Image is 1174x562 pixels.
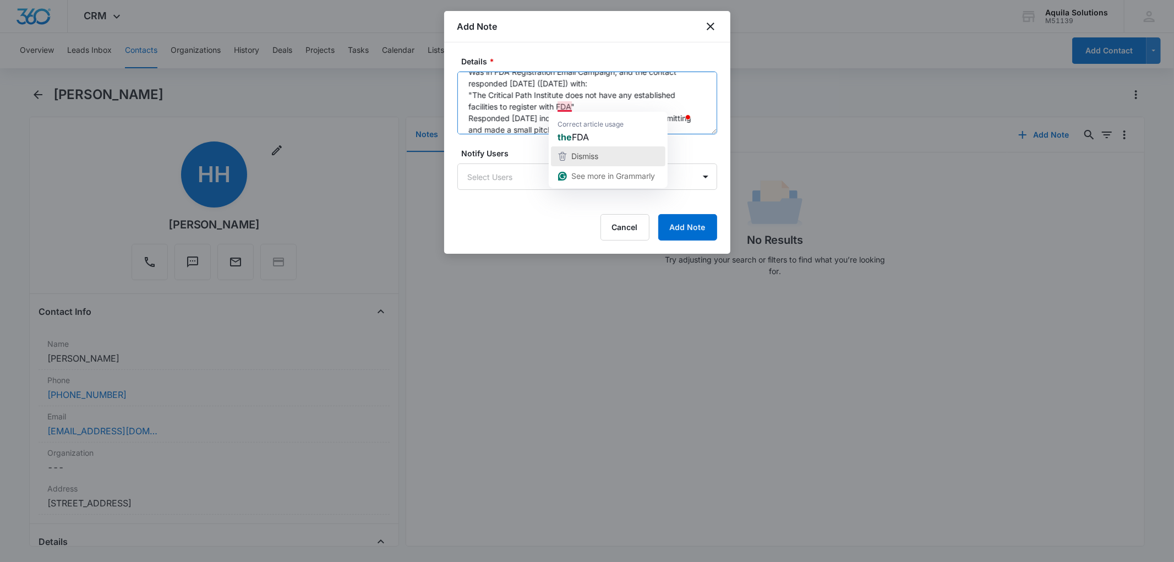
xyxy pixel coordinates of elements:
[457,72,717,134] textarea: To enrich screen reader interactions, please activate Accessibility in Grammarly extension settings
[704,20,717,33] button: close
[658,214,717,241] button: Add Note
[600,214,649,241] button: Cancel
[462,148,722,159] label: Notify Users
[462,56,722,67] label: Details
[457,20,498,33] h1: Add Note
